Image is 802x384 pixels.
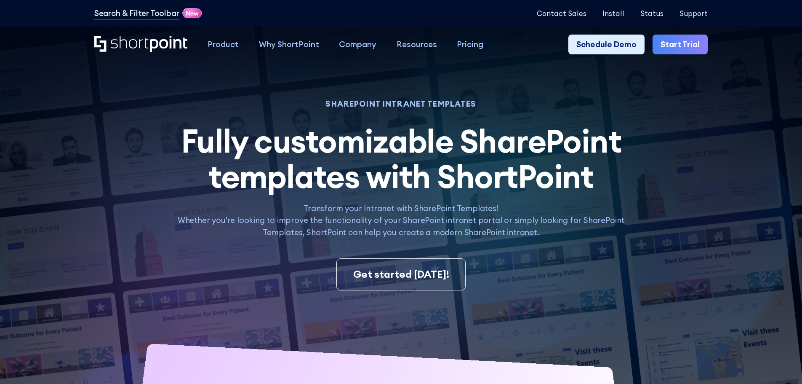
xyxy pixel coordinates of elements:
div: Product [208,38,239,51]
a: Search & Filter Toolbar [94,7,179,19]
a: Home [94,36,187,53]
a: Status [640,9,663,17]
a: Contact Sales [537,9,586,17]
a: Why ShortPoint [249,35,329,55]
a: Company [329,35,386,55]
div: Why ShortPoint [259,38,319,51]
a: Resources [386,35,447,55]
p: Transform your Intranet with SharePoint Templates! Whether you're looking to improve the function... [166,202,635,239]
a: Schedule Demo [568,35,645,55]
a: Pricing [447,35,494,55]
h1: SHAREPOINT INTRANET TEMPLATES [166,100,635,107]
a: Start Trial [653,35,708,55]
a: Product [197,35,249,55]
div: Get started [DATE]! [353,267,449,282]
a: Get started [DATE]! [336,258,465,290]
a: Support [679,9,708,17]
a: Install [602,9,624,17]
div: Resources [397,38,437,51]
div: Company [339,38,376,51]
div: Pricing [457,38,483,51]
span: Fully customizable SharePoint templates with ShortPoint [181,121,621,196]
iframe: Chat Widget [760,344,802,384]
